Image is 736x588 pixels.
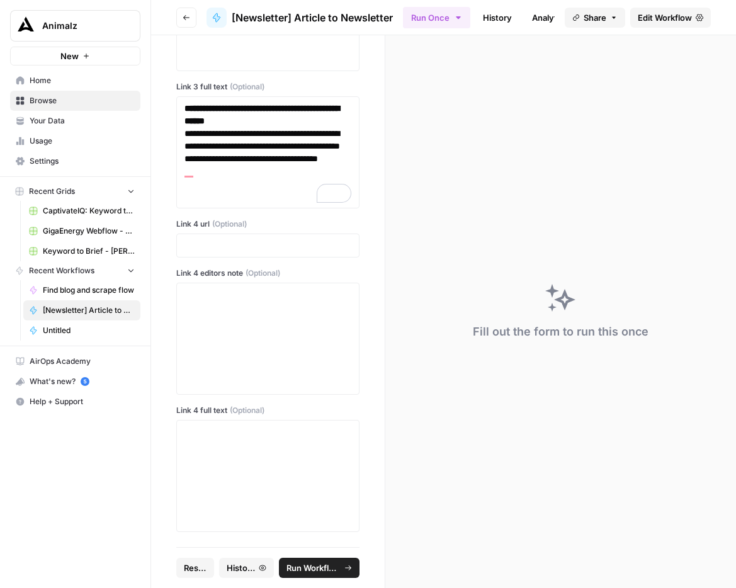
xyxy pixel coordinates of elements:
span: (Optional) [230,405,264,416]
a: Settings [10,151,140,171]
span: (Optional) [212,218,247,230]
span: Settings [30,155,135,167]
span: Untitled [43,325,135,336]
a: Usage [10,131,140,151]
a: Find blog and scrape flow [23,280,140,300]
span: Your Data [30,115,135,127]
a: History [475,8,519,28]
span: Recent Grids [29,186,75,197]
span: New [60,50,79,62]
a: Browse [10,91,140,111]
a: [Newsletter] Article to Newsletter [207,8,393,28]
button: Run Workflow [279,558,359,578]
span: Edit Workflow [638,11,692,24]
a: Edit Workflow [630,8,711,28]
div: What's new? [11,372,140,391]
span: Share [584,11,606,24]
a: GigaEnergy Webflow - Shop Inventories [23,221,140,241]
a: 5 [81,377,89,386]
span: [Newsletter] Article to Newsletter [232,10,393,25]
button: Recent Grids [10,182,140,201]
span: (Optional) [230,81,264,93]
button: Workspace: Animalz [10,10,140,42]
a: Untitled [23,320,140,341]
button: New [10,47,140,65]
button: What's new? 5 [10,371,140,392]
div: To enrich screen reader interactions, please activate Accessibility in Grammarly extension settings [184,102,351,203]
a: Analytics [524,8,576,28]
span: Reset [184,562,207,574]
span: Animalz [42,20,118,32]
span: Keyword to Brief - [PERSON_NAME] Code Grid [43,246,135,257]
button: Recent Workflows [10,261,140,280]
span: Run Workflow [286,562,340,574]
text: 5 [83,378,86,385]
button: Reset [176,558,214,578]
img: Animalz Logo [14,14,37,37]
a: Your Data [10,111,140,131]
button: History [219,558,275,578]
span: Browse [30,95,135,106]
a: [Newsletter] Article to Newsletter [23,300,140,320]
a: Home [10,71,140,91]
span: CaptivateIQ: Keyword to Article [43,205,135,217]
a: Keyword to Brief - [PERSON_NAME] Code Grid [23,241,140,261]
label: Link 4 editors note [176,268,360,279]
span: Home [30,75,135,86]
span: [Newsletter] Article to Newsletter [43,305,135,316]
span: GigaEnergy Webflow - Shop Inventories [43,225,135,237]
button: Help + Support [10,392,140,412]
label: Link 4 full text [176,405,360,416]
span: Recent Workflows [29,265,94,276]
a: CaptivateIQ: Keyword to Article [23,201,140,221]
button: Run Once [403,7,470,28]
span: History [227,562,256,574]
label: Link 4 url [176,218,360,230]
label: Link 3 full text [176,81,360,93]
a: AirOps Academy [10,351,140,371]
span: Find blog and scrape flow [43,285,135,296]
span: Help + Support [30,396,135,407]
div: Fill out the form to run this once [473,323,648,341]
button: Share [565,8,625,28]
span: AirOps Academy [30,356,135,367]
span: (Optional) [246,268,280,279]
span: Usage [30,135,135,147]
